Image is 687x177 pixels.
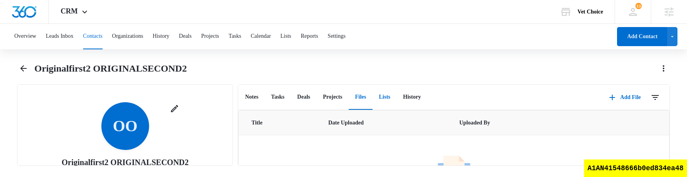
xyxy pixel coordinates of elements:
[578,9,603,15] div: account name
[280,24,291,49] button: Lists
[251,24,271,49] button: Calendar
[459,119,560,127] span: Uploaded By
[635,3,642,9] div: notifications count
[229,24,241,49] button: Tasks
[373,85,397,110] button: Lists
[316,85,349,110] button: Projects
[46,24,74,49] button: Leads Inbox
[62,156,188,168] div: Originalfirst2 ORIGINALSECOND2
[83,24,103,49] button: Contacts
[14,24,36,49] button: Overview
[328,24,345,49] button: Settings
[101,102,149,150] span: OO
[265,85,291,110] button: Tasks
[35,62,187,74] h1: Originalfirst2 ORIGINALSECOND2
[649,91,662,104] button: Filters
[397,85,427,110] button: History
[301,24,318,49] button: Reports
[328,119,441,127] span: Date Uploaded
[112,24,143,49] button: Organizations
[239,85,264,110] button: Notes
[201,24,219,49] button: Projects
[179,24,192,49] button: Deals
[601,88,649,107] button: Add File
[17,62,29,75] button: Back
[617,27,667,46] button: Add Contact
[635,3,642,9] span: 13
[657,62,670,75] button: Actions
[291,85,317,110] button: Deals
[584,159,687,177] div: A1AN41548666b0ed834ea48
[61,7,78,16] span: CRM
[153,24,169,49] button: History
[349,85,373,110] button: Files
[251,119,309,127] span: Title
